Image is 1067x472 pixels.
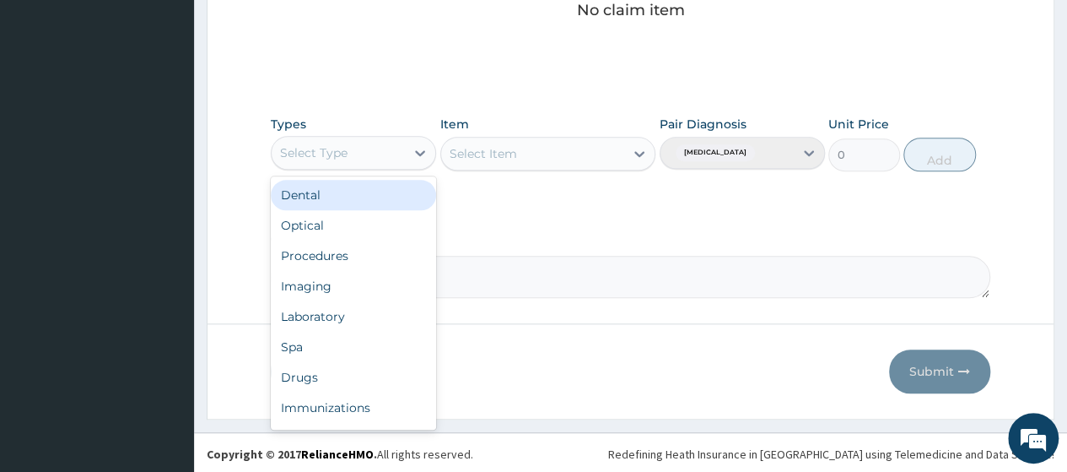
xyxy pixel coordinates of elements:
span: We're online! [98,133,233,304]
strong: Copyright © 2017 . [207,447,377,462]
label: Unit Price [828,116,889,133]
div: Dental [271,180,436,210]
label: Types [271,117,306,132]
div: Optical [271,210,436,241]
div: Minimize live chat window [277,8,317,49]
div: Laboratory [271,301,436,332]
div: Spa [271,332,436,362]
label: Comment [271,232,990,247]
div: Chat with us now [88,95,283,117]
div: Drugs [271,362,436,393]
div: Others [271,423,436,453]
button: Add [903,138,975,171]
button: Submit [889,350,990,393]
a: RelianceHMO [301,447,374,462]
img: d_794563401_company_1708531726252_794563401 [31,84,68,127]
div: Select Type [280,144,348,161]
label: Item [440,116,469,133]
div: Imaging [271,271,436,301]
textarea: Type your message and hit 'Enter' [8,302,321,361]
p: No claim item [576,2,684,19]
div: Immunizations [271,393,436,423]
div: Procedures [271,241,436,271]
div: Redefining Heath Insurance in [GEOGRAPHIC_DATA] using Telemedicine and Data Science! [608,446,1054,463]
label: Pair Diagnosis [660,116,746,133]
